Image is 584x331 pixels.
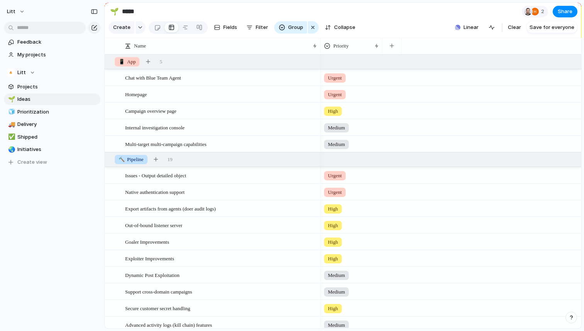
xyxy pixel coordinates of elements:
a: ✅Shipped [4,131,100,143]
span: High [328,238,338,246]
span: Fields [223,24,237,31]
span: Exploiter Improvements [125,254,174,263]
button: Linear [452,22,482,33]
span: Name [134,42,146,50]
span: 19 [168,156,173,163]
span: Campaign overview page [125,106,177,115]
span: High [328,305,338,312]
div: 🧊 [8,107,14,116]
span: Medium [328,141,345,148]
span: Internal investigation console [125,123,185,132]
span: Secure customer secret handling [125,304,190,312]
a: Projects [4,81,100,93]
span: Delivery [17,121,98,128]
span: Share [558,8,572,15]
span: Litt [7,8,15,15]
span: Projects [17,83,98,91]
span: Prioritization [17,108,98,116]
span: High [328,255,338,263]
span: Pipeline [119,156,144,163]
span: Urgent [328,188,342,196]
span: Export artifacts from agents (doer audit logs) [125,204,216,213]
span: Medium [328,272,345,279]
div: ✅ [8,132,14,141]
span: Out-of-bound listener server [125,221,182,229]
span: Clear [508,24,521,31]
span: Issues - Output detailed object [125,171,186,180]
span: 2 [541,8,547,15]
button: Save for everyone [526,21,577,34]
button: Group [274,21,307,34]
button: Collapse [322,21,358,34]
span: Support cross-domain campaigns [125,287,192,296]
span: Create view [17,158,47,166]
span: Goaler Improvements [125,237,169,246]
div: 🌱 [110,6,119,17]
a: 🌏Initiatives [4,144,100,155]
button: 🚚 [7,121,15,128]
span: Initiatives [17,146,98,153]
span: Collapse [334,24,355,31]
button: Clear [505,21,524,34]
span: Filter [256,24,268,31]
div: 🌏 [8,145,14,154]
span: 5 [160,58,162,66]
button: 🌱 [7,95,15,103]
button: Filter [243,21,271,34]
button: Create view [4,156,100,168]
span: Ideas [17,95,98,103]
button: Fields [211,21,240,34]
div: 🌱 [8,95,14,104]
a: 🧊Prioritization [4,106,100,118]
button: 🌱 [108,5,121,18]
span: Feedback [17,38,98,46]
span: Multi-target multi-campaign capabilities [125,139,207,148]
span: 📱 [119,59,125,65]
span: Medium [328,321,345,329]
span: Advanced activity logs (kill chain) features [125,320,212,329]
span: Urgent [328,74,342,82]
span: Homepage [125,90,147,98]
span: High [328,107,338,115]
span: High [328,222,338,229]
span: Priority [333,42,349,50]
button: Share [553,6,577,17]
span: Urgent [328,172,342,180]
span: My projects [17,51,98,59]
span: Native authentication support [125,187,185,196]
span: Save for everyone [530,24,574,31]
span: Litt [17,69,26,76]
button: Create [109,21,134,34]
button: 🌏 [7,146,15,153]
span: Create [113,24,131,31]
button: ✅ [7,133,15,141]
a: 🌱Ideas [4,93,100,105]
span: App [119,58,136,66]
a: My projects [4,49,100,61]
button: 🧊 [7,108,15,116]
a: 🚚Delivery [4,119,100,130]
a: Feedback [4,36,100,48]
span: Urgent [328,91,342,98]
span: High [328,205,338,213]
span: 🔨 [119,156,125,162]
span: Linear [463,24,479,31]
span: Medium [328,124,345,132]
button: Litt [4,67,100,78]
span: Shipped [17,133,98,141]
span: Group [288,24,303,31]
span: Chat with Blue Team Agent [125,73,181,82]
span: Dynamic Post Exploitation [125,270,180,279]
span: Medium [328,288,345,296]
div: 🚚 [8,120,14,129]
button: Litt [3,5,29,18]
